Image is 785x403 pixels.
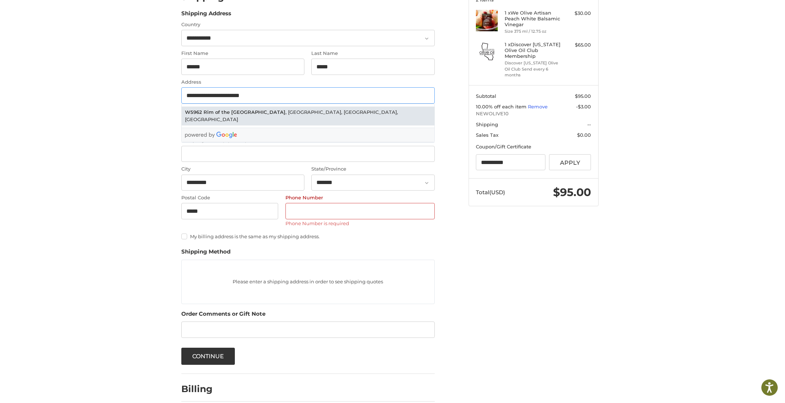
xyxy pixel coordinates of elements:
label: Address [181,79,435,86]
button: Continue [181,348,235,365]
label: State/Province [311,165,434,173]
div: $65.00 [562,41,591,49]
button: Open LiveChat chat widget [84,9,92,18]
span: -$3.00 [576,104,591,109]
legend: Order Comments [181,310,265,322]
strong: W5962 [185,109,202,116]
h2: Billing [181,383,224,395]
label: City [181,165,304,173]
span: $95.00 [553,185,591,199]
legend: Shipping Address [181,9,231,21]
span: Shipping [476,121,498,127]
strong: Rim of the [GEOGRAPHIC_DATA] [204,109,285,116]
li: Discover [US_STATE] Olive Oil Club Send every 6 months [505,60,560,78]
h4: 1 x Discover [US_STATE] Olive Oil Club Membership [505,41,560,59]
legend: Shipping Method [181,248,230,259]
span: -- [587,121,591,127]
span: Total (USD) [476,189,505,196]
label: Phone Number [285,194,435,201]
span: $95.00 [575,93,591,99]
p: We're away right now. Please check back later! [10,11,82,17]
button: Apply [549,154,591,171]
label: First Name [181,50,304,57]
label: Last Name [311,50,434,57]
input: Gift Certificate or Coupon Code [476,154,545,171]
span: Subtotal [476,93,496,99]
div: Coupon/Gift Certificate [476,143,591,151]
span: $0.00 [577,132,591,138]
a: Remove [528,104,548,109]
span: Sales Tax [476,132,498,138]
span: 10.00% off each item [476,104,528,109]
p: Please enter a shipping address in order to see shipping quotes [182,275,434,289]
label: Postal Code [181,194,279,201]
label: My billing address is the same as my shipping address. [181,234,435,239]
div: $30.00 [562,10,591,17]
li: Size 375 ml / 12.75 oz [505,28,560,35]
label: Phone Number is required [285,220,435,226]
li: , [GEOGRAPHIC_DATA], [GEOGRAPHIC_DATA], [GEOGRAPHIC_DATA] [182,107,434,125]
span: NEWOLIVE10 [476,110,591,117]
label: Country [181,21,435,28]
h4: 1 x We Olive Artisan Peach White Balsamic Vinegar [505,10,560,28]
